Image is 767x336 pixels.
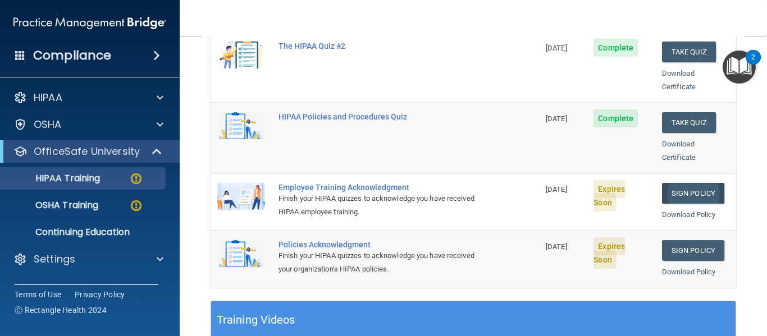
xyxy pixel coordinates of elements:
[546,114,567,123] span: [DATE]
[279,240,483,249] div: Policies Acknowledgment
[13,145,163,158] a: OfficeSafe University
[751,57,755,72] div: 2
[13,252,163,266] a: Settings
[13,118,163,131] a: OSHA
[217,310,295,330] h5: Training Videos
[15,305,107,316] span: Ⓒ Rectangle Health 2024
[662,268,716,276] a: Download Policy
[279,42,483,50] div: The HIPAA Quiz #2
[13,91,163,104] a: HIPAA
[15,289,61,300] a: Terms of Use
[13,12,166,34] img: PMB logo
[662,183,724,204] a: Sign Policy
[723,50,756,84] button: Open Resource Center, 2 new notifications
[129,172,143,186] img: warning-circle.0cc9ac19.png
[7,173,100,184] p: HIPAA Training
[546,242,567,251] span: [DATE]
[7,200,98,211] p: OSHA Training
[662,69,696,91] a: Download Certificate
[34,145,140,158] p: OfficeSafe University
[34,118,62,131] p: OSHA
[662,42,716,62] button: Take Quiz
[593,39,638,57] span: Complete
[279,192,483,219] div: Finish your HIPAA quizzes to acknowledge you have received HIPAA employee training.
[279,112,483,121] div: HIPAA Policies and Procedures Quiz
[34,252,75,266] p: Settings
[546,185,567,194] span: [DATE]
[662,240,724,261] a: Sign Policy
[33,48,111,63] h4: Compliance
[662,112,716,133] button: Take Quiz
[593,109,638,127] span: Complete
[546,44,567,52] span: [DATE]
[129,199,143,213] img: warning-circle.0cc9ac19.png
[279,249,483,276] div: Finish your HIPAA quizzes to acknowledge you have received your organization’s HIPAA policies.
[662,140,696,162] a: Download Certificate
[593,180,625,211] span: Expires Soon
[593,237,625,269] span: Expires Soon
[34,91,62,104] p: HIPAA
[279,183,483,192] div: Employee Training Acknowledgment
[7,227,161,238] p: Continuing Education
[662,210,716,219] a: Download Policy
[711,259,754,301] iframe: Drift Widget Chat Controller
[75,289,125,300] a: Privacy Policy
